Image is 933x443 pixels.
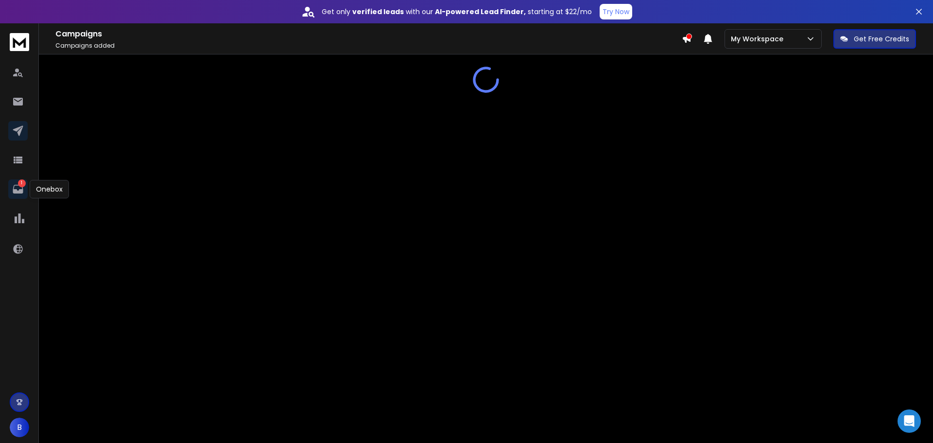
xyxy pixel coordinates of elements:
img: logo [10,33,29,51]
button: B [10,418,29,437]
p: Campaigns added [55,42,682,50]
p: Get only with our starting at $22/mo [322,7,592,17]
p: Try Now [603,7,629,17]
button: Try Now [600,4,632,19]
a: 1 [8,179,28,199]
p: Get Free Credits [854,34,909,44]
div: Onebox [30,180,69,198]
p: My Workspace [731,34,787,44]
div: Open Intercom Messenger [898,409,921,433]
button: Get Free Credits [833,29,916,49]
h1: Campaigns [55,28,682,40]
strong: verified leads [352,7,404,17]
strong: AI-powered Lead Finder, [435,7,526,17]
p: 1 [18,179,26,187]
